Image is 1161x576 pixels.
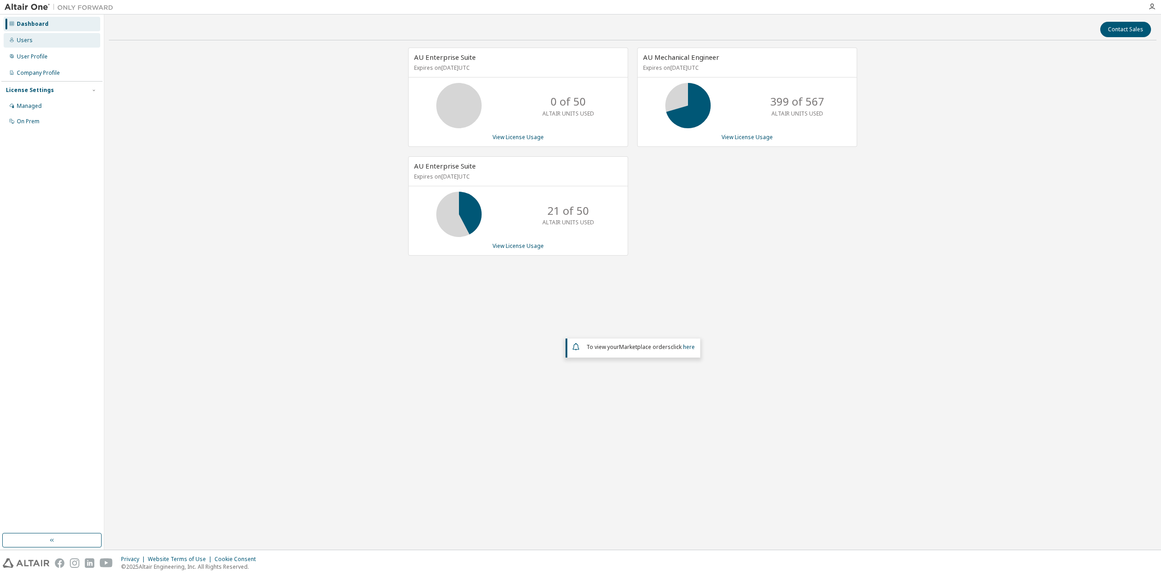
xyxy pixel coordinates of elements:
div: Cookie Consent [215,556,261,563]
p: ALTAIR UNITS USED [542,218,594,226]
img: facebook.svg [55,558,64,568]
img: altair_logo.svg [3,558,49,568]
p: 0 of 50 [551,94,586,109]
div: On Prem [17,118,39,125]
p: Expires on [DATE] UTC [414,64,620,72]
div: Managed [17,102,42,110]
a: View License Usage [493,242,544,250]
img: instagram.svg [70,558,79,568]
p: Expires on [DATE] UTC [643,64,849,72]
span: To view your click [586,343,695,351]
a: here [683,343,695,351]
em: Marketplace orders [619,343,671,351]
div: Privacy [121,556,148,563]
span: AU Enterprise Suite [414,161,476,170]
div: Website Terms of Use [148,556,215,563]
a: View License Usage [722,133,773,141]
p: © 2025 Altair Engineering, Inc. All Rights Reserved. [121,563,261,571]
span: AU Enterprise Suite [414,53,476,62]
span: AU Mechanical Engineer [643,53,719,62]
a: View License Usage [493,133,544,141]
p: ALTAIR UNITS USED [771,110,823,117]
button: Contact Sales [1100,22,1151,37]
div: User Profile [17,53,48,60]
p: 21 of 50 [547,203,589,218]
div: Company Profile [17,69,60,77]
div: Users [17,37,33,44]
img: Altair One [5,3,118,12]
img: youtube.svg [100,558,113,568]
p: 399 of 567 [770,94,824,109]
div: License Settings [6,87,54,94]
img: linkedin.svg [85,558,94,568]
p: ALTAIR UNITS USED [542,110,594,117]
div: Dashboard [17,20,49,28]
p: Expires on [DATE] UTC [414,173,620,180]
